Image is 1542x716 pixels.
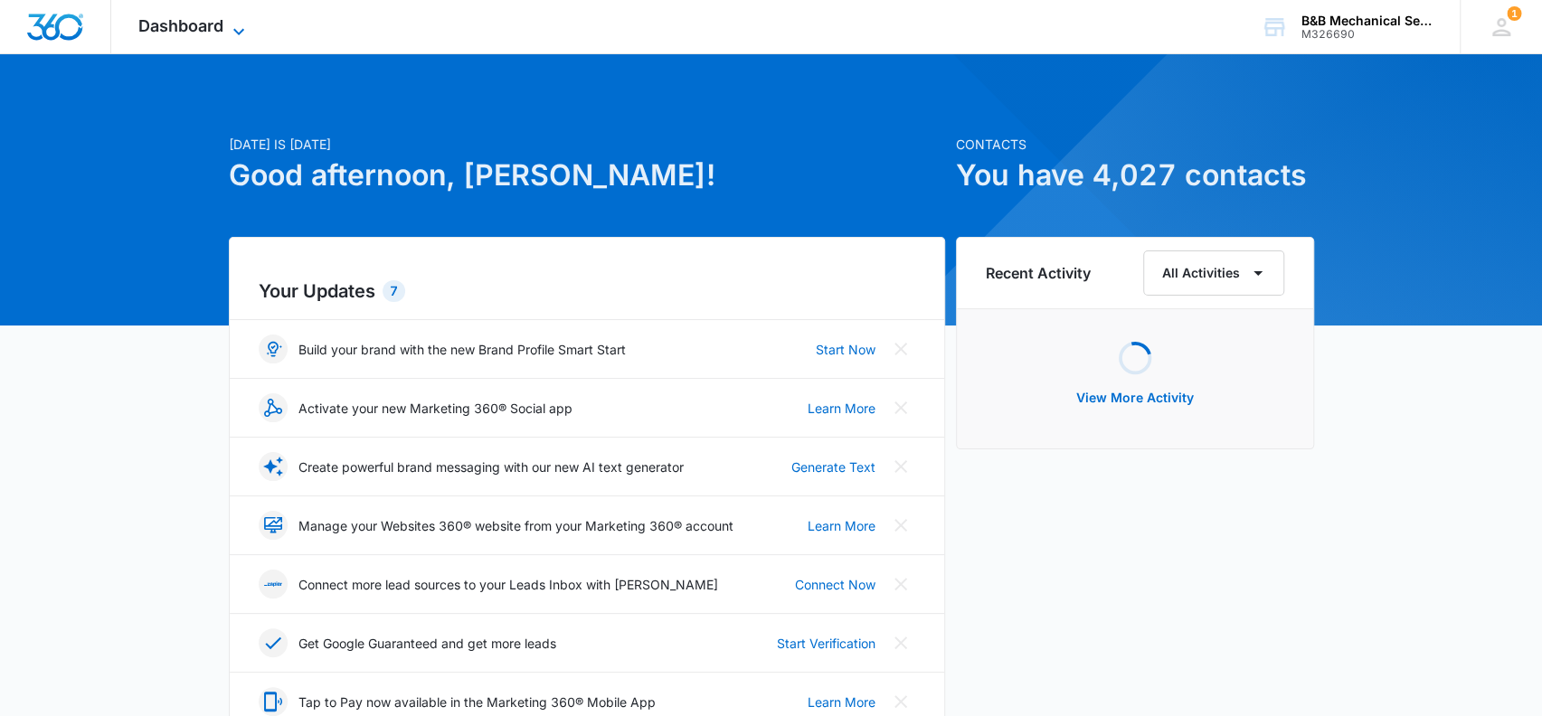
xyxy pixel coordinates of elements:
[886,511,915,540] button: Close
[808,399,875,418] a: Learn More
[259,278,915,305] h2: Your Updates
[886,687,915,716] button: Close
[1507,6,1521,21] span: 1
[298,692,656,711] p: Tap to Pay now available in the Marketing 360® Mobile App
[777,634,875,653] a: Start Verification
[298,340,626,359] p: Build your brand with the new Brand Profile Smart Start
[986,262,1091,284] h6: Recent Activity
[383,280,405,302] div: 7
[1143,250,1284,296] button: All Activities
[886,570,915,598] button: Close
[791,457,875,476] a: Generate Text
[886,334,915,363] button: Close
[1507,6,1521,21] div: notifications count
[886,393,915,422] button: Close
[229,135,945,154] p: [DATE] is [DATE]
[298,634,556,653] p: Get Google Guaranteed and get more leads
[808,692,875,711] a: Learn More
[229,154,945,197] h1: Good afternoon, [PERSON_NAME]!
[298,516,733,535] p: Manage your Websites 360® website from your Marketing 360® account
[298,575,718,594] p: Connect more lead sources to your Leads Inbox with [PERSON_NAME]
[138,16,223,35] span: Dashboard
[886,452,915,481] button: Close
[808,516,875,535] a: Learn More
[886,628,915,657] button: Close
[816,340,875,359] a: Start Now
[1301,28,1433,41] div: account id
[1058,376,1212,419] button: View More Activity
[795,575,875,594] a: Connect Now
[956,154,1314,197] h1: You have 4,027 contacts
[298,399,572,418] p: Activate your new Marketing 360® Social app
[298,457,684,476] p: Create powerful brand messaging with our new AI text generator
[1301,14,1433,28] div: account name
[956,135,1314,154] p: Contacts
